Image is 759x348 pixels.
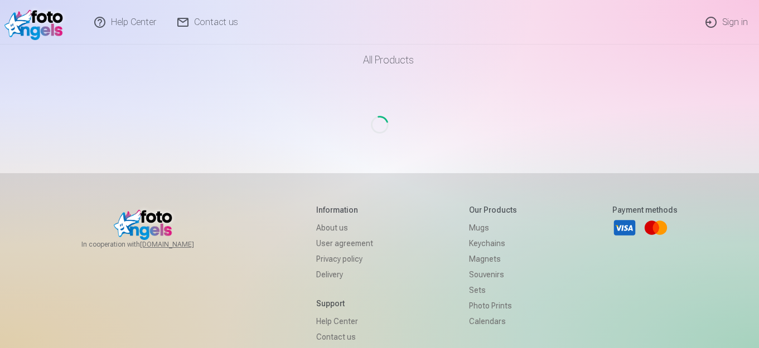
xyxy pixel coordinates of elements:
[316,251,373,267] a: Privacy policy
[140,240,221,249] a: [DOMAIN_NAME]
[469,220,517,236] a: Mugs
[316,298,373,309] h5: Support
[81,240,221,249] span: In cooperation with
[316,236,373,251] a: User agreement
[316,220,373,236] a: About us
[316,204,373,215] h5: Information
[4,4,69,40] img: /v1
[469,267,517,282] a: Souvenirs
[469,282,517,298] a: Sets
[316,313,373,329] a: Help Center
[469,298,517,313] a: Photo prints
[316,329,373,345] a: Contact us
[469,236,517,251] a: Keychains
[469,313,517,329] a: Calendars
[469,204,517,215] h5: Our products
[612,204,678,215] h5: Payment methods
[316,267,373,282] a: Delivery
[612,215,637,240] a: Visa
[469,251,517,267] a: Magnets
[332,45,427,76] a: All products
[644,215,668,240] a: Mastercard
